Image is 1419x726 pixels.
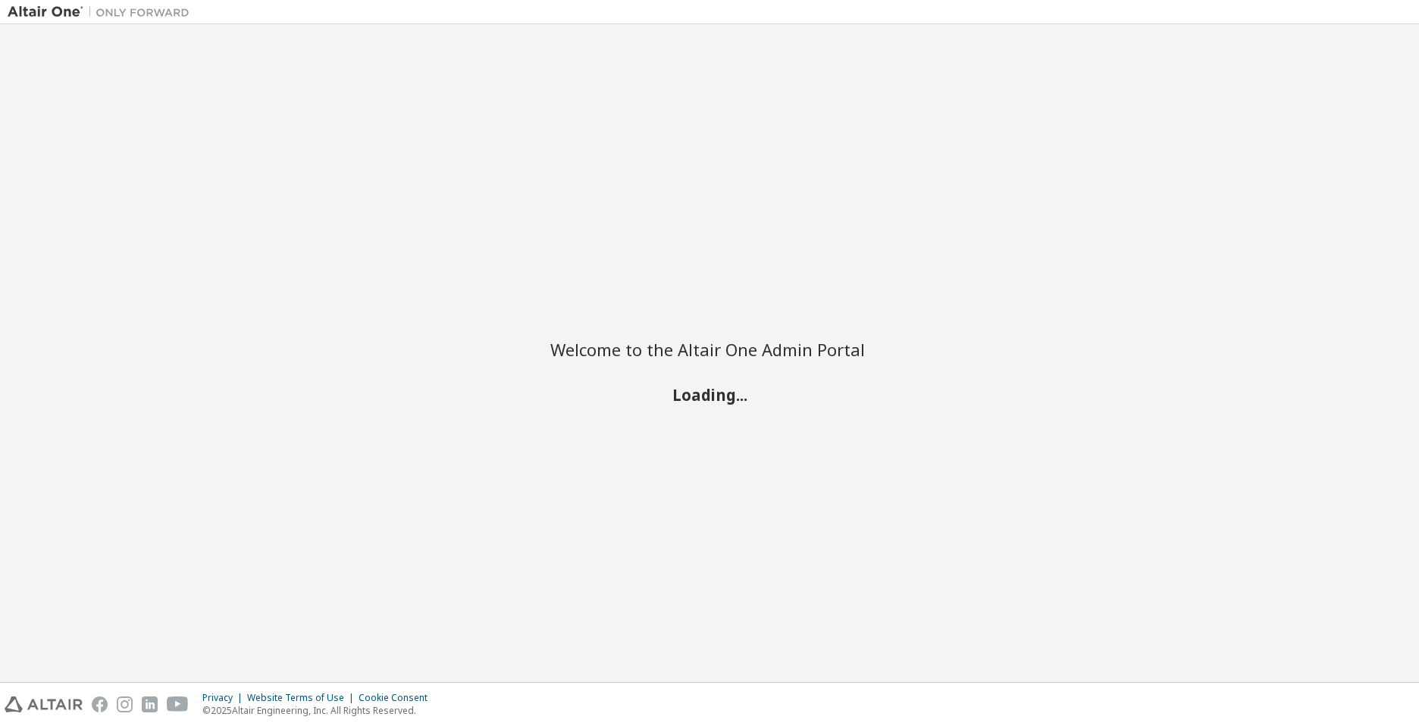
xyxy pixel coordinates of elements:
div: Website Terms of Use [247,692,359,704]
img: instagram.svg [117,696,133,712]
p: © 2025 Altair Engineering, Inc. All Rights Reserved. [202,704,437,717]
div: Privacy [202,692,247,704]
img: Altair One [8,5,197,20]
img: linkedin.svg [142,696,158,712]
h2: Loading... [550,385,869,405]
img: altair_logo.svg [5,696,83,712]
img: facebook.svg [92,696,108,712]
div: Cookie Consent [359,692,437,704]
img: youtube.svg [167,696,189,712]
h2: Welcome to the Altair One Admin Portal [550,339,869,360]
